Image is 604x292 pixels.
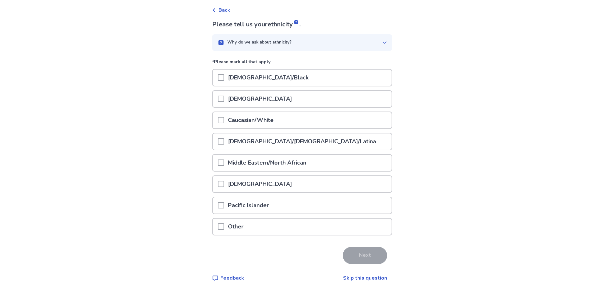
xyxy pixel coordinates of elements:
a: Feedback [212,274,244,282]
p: Why do we ask about ethnicity? [227,39,292,46]
p: [DEMOGRAPHIC_DATA]/[DEMOGRAPHIC_DATA]/Latina [224,133,380,150]
p: Other [224,219,247,235]
a: Skip this question [343,275,387,282]
p: [DEMOGRAPHIC_DATA] [224,91,296,107]
p: *Please mark all that apply [212,58,392,69]
span: ethnicity [268,20,299,29]
p: Please tell us your . [212,20,392,29]
p: Pacific Islander [224,197,273,214]
p: Middle Eastern/North African [224,155,310,171]
button: Next [343,247,387,264]
p: Feedback [220,274,244,282]
p: [DEMOGRAPHIC_DATA]/Black [224,70,312,86]
p: Caucasian/White [224,112,277,128]
span: Back [218,6,230,14]
p: [DEMOGRAPHIC_DATA] [224,176,296,192]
